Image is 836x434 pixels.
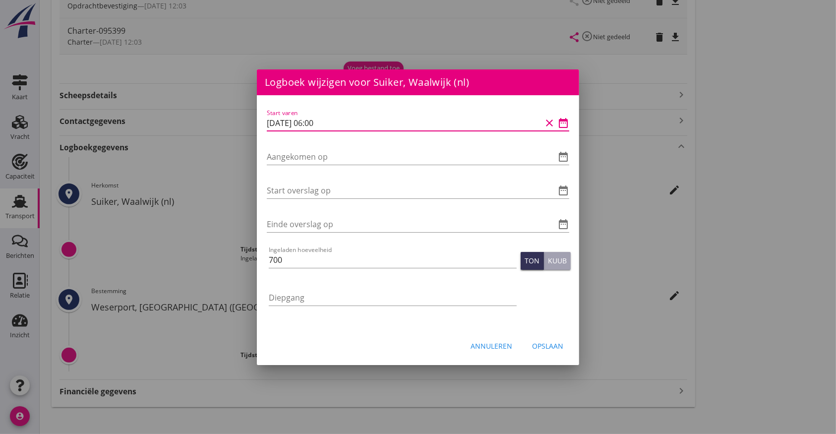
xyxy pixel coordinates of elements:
div: Kuub [548,255,567,266]
input: Ingeladen hoeveelheid [269,252,517,268]
i: clear [543,117,555,129]
div: Ton [525,255,539,266]
input: Start varen [267,115,541,131]
div: Logboek wijzigen voor Suiker, Waalwijk (nl) [257,69,579,95]
i: date_range [557,218,569,230]
button: Opslaan [524,337,571,355]
div: Annuleren [471,341,512,351]
button: Ton [521,252,544,270]
i: date_range [557,185,569,196]
input: Start overslag op [267,183,541,198]
div: Opslaan [532,341,563,351]
button: Kuub [544,252,571,270]
button: Annuleren [463,337,520,355]
input: Aangekomen op [267,149,541,165]
input: Diepgang [269,290,517,306]
i: date_range [557,117,569,129]
input: Einde overslag op [267,216,541,232]
i: date_range [557,151,569,163]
